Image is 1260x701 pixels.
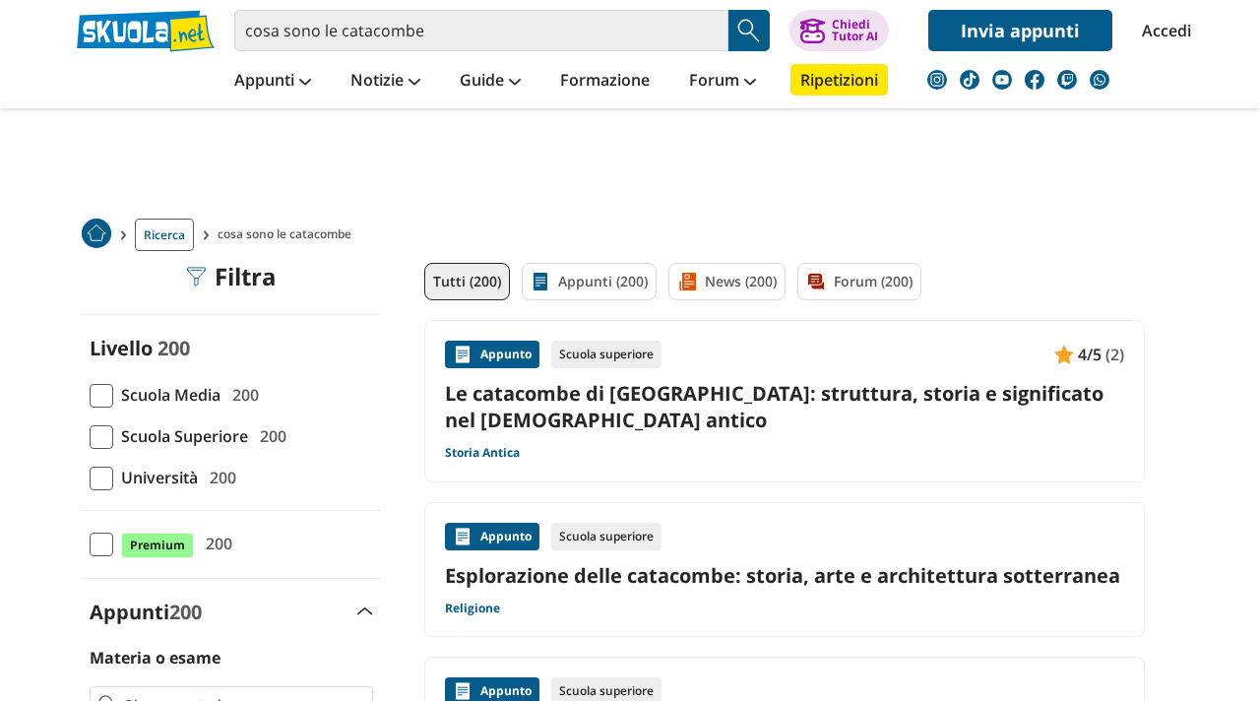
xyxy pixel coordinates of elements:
a: Invia appunti [928,10,1112,51]
div: Appunto [445,523,539,550]
div: Filtra [187,263,277,290]
span: 200 [224,382,259,408]
label: Livello [90,335,153,361]
div: Chiedi Tutor AI [832,19,878,42]
a: Ricerca [135,219,194,251]
label: Materia o esame [90,647,220,669]
input: Cerca appunti, riassunti o versioni [234,10,728,51]
span: 200 [202,465,236,490]
span: Premium [121,533,194,558]
img: twitch [1057,70,1077,90]
img: Appunti contenuto [1054,345,1074,364]
img: youtube [992,70,1012,90]
div: Scuola superiore [551,341,661,368]
img: Appunti contenuto [453,527,472,546]
a: Accedi [1142,10,1183,51]
img: facebook [1025,70,1044,90]
span: cosa sono le catacombe [218,219,359,251]
a: News (200) [668,263,786,300]
span: 200 [169,599,202,625]
a: Tutti (200) [424,263,510,300]
span: 200 [198,531,232,556]
a: Home [82,219,111,251]
img: Cerca appunti, riassunti o versioni [734,16,764,45]
img: Home [82,219,111,248]
div: Scuola superiore [551,523,661,550]
a: Forum [684,64,761,99]
div: Appunto [445,341,539,368]
a: Esplorazione delle catacombe: storia, arte e architettura sotterranea [445,562,1124,589]
a: Ripetizioni [790,64,888,96]
span: 200 [157,335,190,361]
a: Guide [455,64,526,99]
img: Filtra filtri mobile [187,267,207,287]
img: instagram [927,70,947,90]
a: Appunti [229,64,316,99]
label: Appunti [90,599,202,625]
img: Apri e chiudi sezione [357,607,373,615]
a: Storia Antica [445,445,520,461]
a: Forum (200) [797,263,921,300]
span: Scuola Superiore [113,423,248,449]
img: Appunti filtro contenuto [531,272,550,291]
a: Appunti (200) [522,263,657,300]
img: News filtro contenuto [677,272,697,291]
img: Appunti contenuto [453,681,472,701]
button: ChiediTutor AI [789,10,889,51]
a: Religione [445,601,500,616]
button: Search Button [728,10,770,51]
span: 4/5 [1078,342,1102,367]
span: Scuola Media [113,382,220,408]
span: Università [113,465,198,490]
span: 200 [252,423,286,449]
img: Forum filtro contenuto [806,272,826,291]
img: tiktok [960,70,979,90]
a: Le catacombe di [GEOGRAPHIC_DATA]: struttura, storia e significato nel [DEMOGRAPHIC_DATA] antico [445,380,1124,433]
a: Formazione [555,64,655,99]
img: Appunti contenuto [453,345,472,364]
img: WhatsApp [1090,70,1109,90]
span: (2) [1105,342,1124,367]
a: Notizie [346,64,425,99]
